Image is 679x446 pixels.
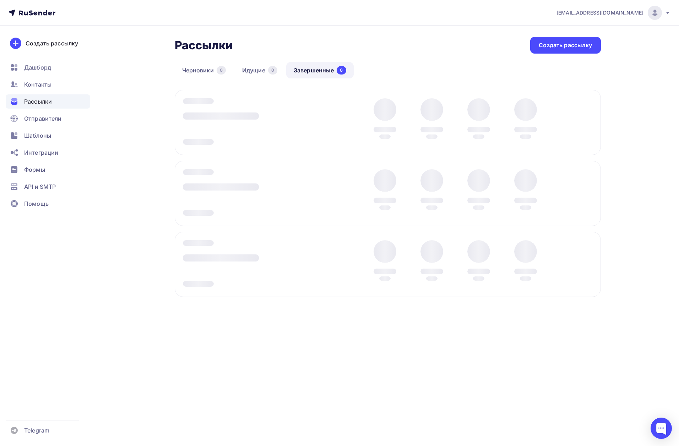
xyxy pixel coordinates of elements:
a: Рассылки [6,94,90,109]
a: Завершенные0 [286,62,354,78]
span: Помощь [24,199,49,208]
div: 0 [217,66,226,75]
span: Шаблоны [24,131,51,140]
a: Черновики0 [175,62,233,78]
span: Интеграции [24,148,58,157]
div: Создать рассылку [539,41,592,49]
a: Отправители [6,111,90,126]
span: Отправители [24,114,62,123]
span: Дашборд [24,63,51,72]
div: Создать рассылку [26,39,78,48]
span: Контакты [24,80,51,89]
a: [EMAIL_ADDRESS][DOMAIN_NAME] [556,6,670,20]
a: Дашборд [6,60,90,75]
span: Формы [24,165,45,174]
span: Telegram [24,426,49,435]
span: [EMAIL_ADDRESS][DOMAIN_NAME] [556,9,643,16]
div: 0 [337,66,346,75]
a: Формы [6,163,90,177]
a: Контакты [6,77,90,92]
span: API и SMTP [24,182,56,191]
span: Рассылки [24,97,52,106]
h2: Рассылки [175,38,233,53]
div: 0 [268,66,277,75]
a: Идущие0 [235,62,285,78]
a: Шаблоны [6,128,90,143]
